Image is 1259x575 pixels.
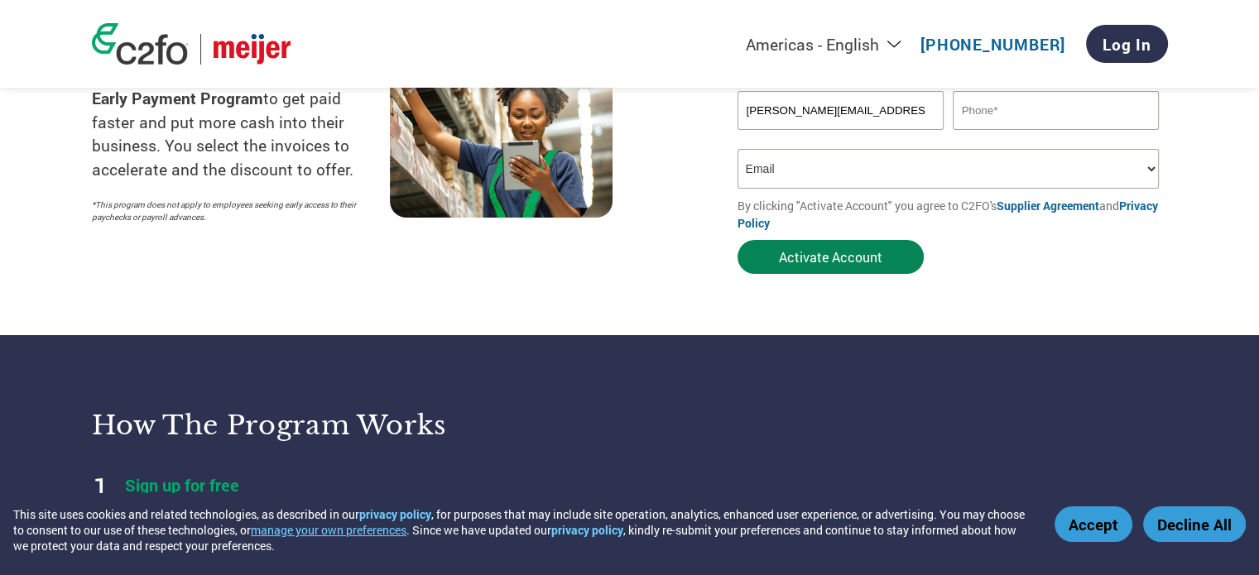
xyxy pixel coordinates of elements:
[13,506,1031,553] div: This site uses cookies and related technologies, as described in our , for purposes that may incl...
[92,64,363,108] strong: Meijer Early Payment Program
[92,409,609,442] h3: How the program works
[953,91,1160,130] input: Phone*
[92,63,390,182] p: Suppliers choose C2FO and the to get paid faster and put more cash into their business. You selec...
[359,506,431,522] a: privacy policy
[953,132,1160,142] div: Inavlid Phone Number
[390,55,613,218] img: supply chain worker
[1086,25,1168,63] a: Log In
[738,132,944,142] div: Inavlid Email Address
[92,23,188,65] img: c2fo logo
[551,522,623,538] a: privacy policy
[738,198,1158,231] a: Privacy Policy
[738,91,944,130] input: Invalid Email format
[997,198,1099,213] a: Supplier Agreement
[251,522,406,538] button: manage your own preferences
[1055,506,1132,542] button: Accept
[125,474,539,496] h4: Sign up for free
[920,34,1065,55] a: [PHONE_NUMBER]
[1143,506,1246,542] button: Decline All
[92,199,373,223] p: *This program does not apply to employees seeking early access to their paychecks or payroll adva...
[214,34,291,65] img: Meijer
[738,240,924,274] button: Activate Account
[738,197,1168,232] p: By clicking "Activate Account" you agree to C2FO's and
